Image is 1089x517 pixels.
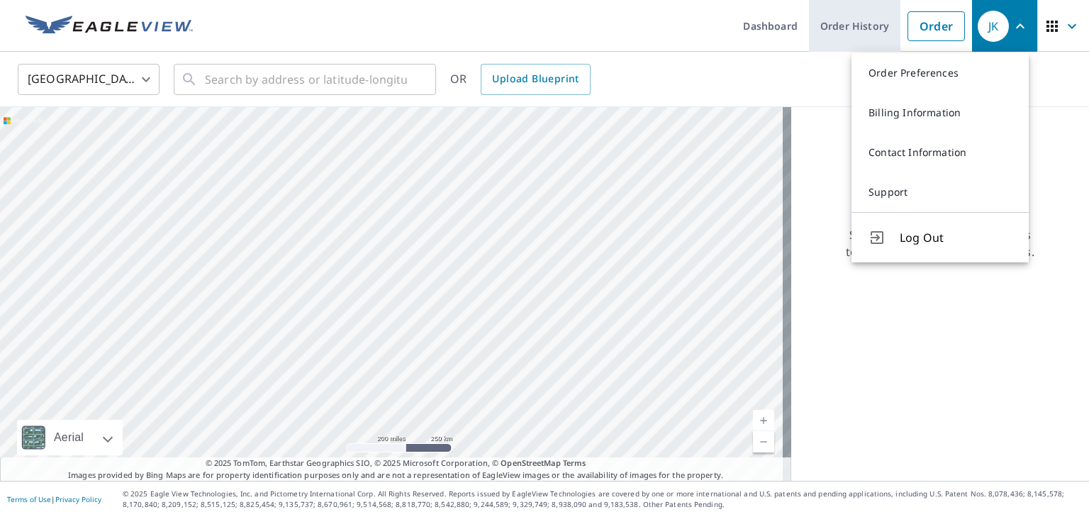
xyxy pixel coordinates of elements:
a: Order [907,11,965,41]
button: Log Out [851,212,1029,262]
div: JK [978,11,1009,42]
span: Upload Blueprint [492,70,579,88]
a: Current Level 5, Zoom Out [753,431,774,452]
a: Upload Blueprint [481,64,590,95]
a: Terms [563,457,586,468]
p: © 2025 Eagle View Technologies, Inc. and Pictometry International Corp. All Rights Reserved. Repo... [123,489,1082,510]
p: Searching for a property address to view a list of available products. [845,226,1035,260]
div: Aerial [17,420,123,455]
span: Log Out [900,229,1012,246]
a: OpenStreetMap [501,457,560,468]
a: Current Level 5, Zoom In [753,410,774,431]
div: OR [450,64,591,95]
a: Contact Information [851,133,1029,172]
a: Order Preferences [851,53,1029,93]
a: Privacy Policy [55,494,101,504]
a: Billing Information [851,93,1029,133]
div: Aerial [50,420,88,455]
a: Support [851,172,1029,212]
a: Terms of Use [7,494,51,504]
input: Search by address or latitude-longitude [205,60,407,99]
span: © 2025 TomTom, Earthstar Geographics SIO, © 2025 Microsoft Corporation, © [206,457,586,469]
p: | [7,495,101,504]
img: EV Logo [26,16,193,37]
div: [GEOGRAPHIC_DATA] [18,60,160,99]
